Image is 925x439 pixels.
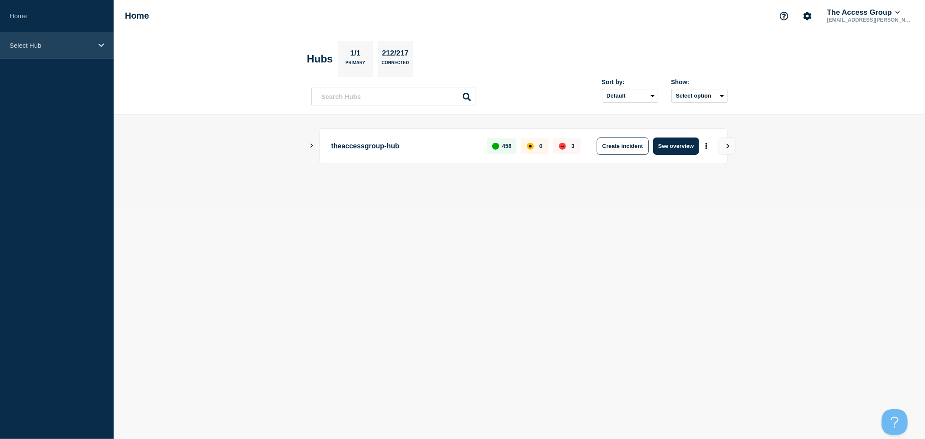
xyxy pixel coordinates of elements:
button: The Access Group [825,8,902,17]
button: Create incident [597,138,649,155]
p: 1/1 [347,49,364,60]
p: theaccessgroup-hub [331,138,477,155]
input: Search Hubs [311,88,476,105]
p: 3 [572,143,575,149]
button: View [719,138,736,155]
p: 212/217 [379,49,412,60]
button: Show Connected Hubs [310,143,314,149]
button: More actions [701,138,712,154]
p: 456 [502,143,512,149]
button: Account settings [798,7,817,25]
div: Show: [671,79,728,85]
p: Select Hub [10,42,93,49]
button: Select option [671,89,728,103]
select: Sort by [602,89,658,103]
h1: Home [125,11,149,21]
iframe: Help Scout Beacon - Open [882,409,908,435]
button: Support [775,7,793,25]
div: Sort by: [602,79,658,85]
p: Connected [382,60,409,69]
p: Primary [346,60,366,69]
h2: Hubs [307,53,333,65]
p: [EMAIL_ADDRESS][PERSON_NAME][DOMAIN_NAME] [825,17,915,23]
div: up [492,143,499,150]
div: affected [527,143,534,150]
div: down [559,143,566,150]
button: See overview [653,138,699,155]
p: 0 [539,143,543,149]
